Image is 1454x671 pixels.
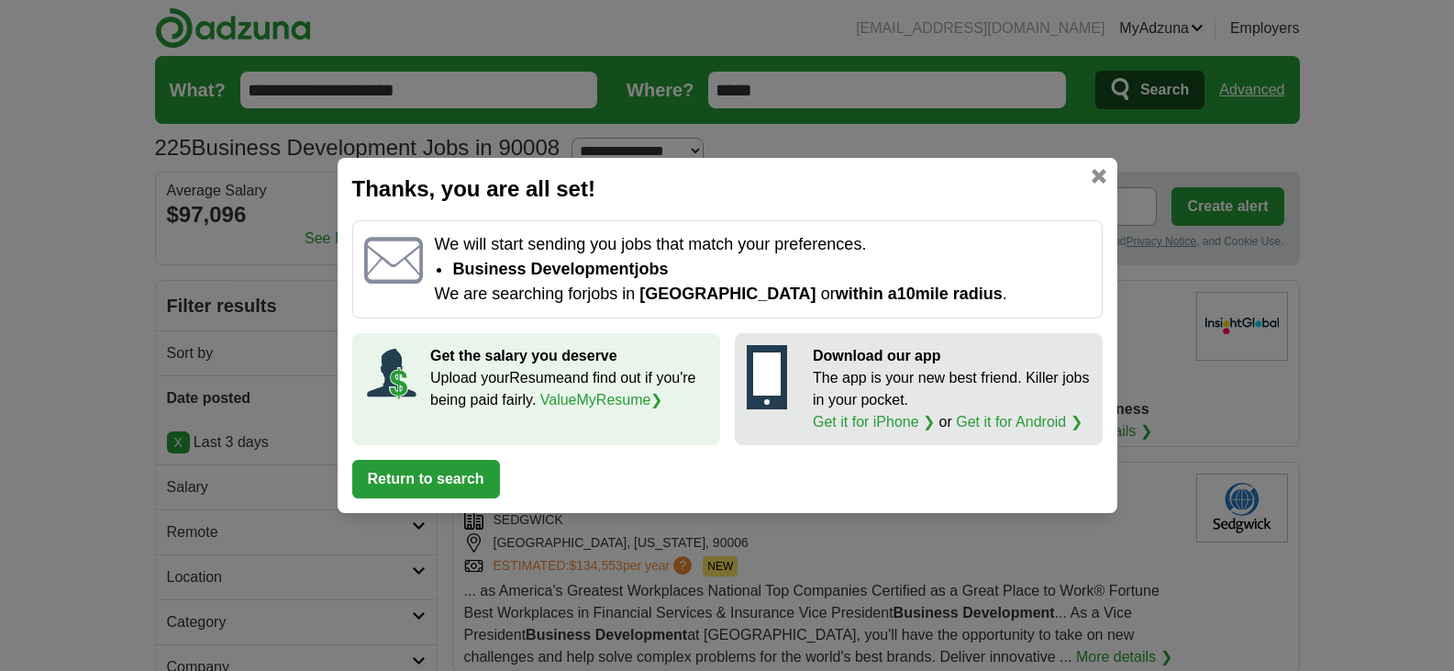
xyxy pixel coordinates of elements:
[434,282,1090,307] p: We are searching for jobs in or .
[430,345,708,367] p: Get the salary you deserve
[434,232,1090,257] p: We will start sending you jobs that match your preferences.
[430,367,708,411] p: Upload your Resume and find out if you're being paid fairly.
[836,285,1003,303] span: within a 10 mile radius
[813,414,935,430] a: Get it for iPhone ❯
[639,285,816,303] span: [GEOGRAPHIC_DATA]
[452,257,1090,282] li: Business Development jobs
[540,392,663,408] a: ValueMyResume❯
[956,414,1082,430] a: Get it for Android ❯
[352,460,500,498] button: Return to search
[813,367,1091,433] p: The app is your new best friend. Killer jobs in your pocket. or
[352,173,1103,206] h2: Thanks, you are all set!
[813,345,1091,367] p: Download our app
